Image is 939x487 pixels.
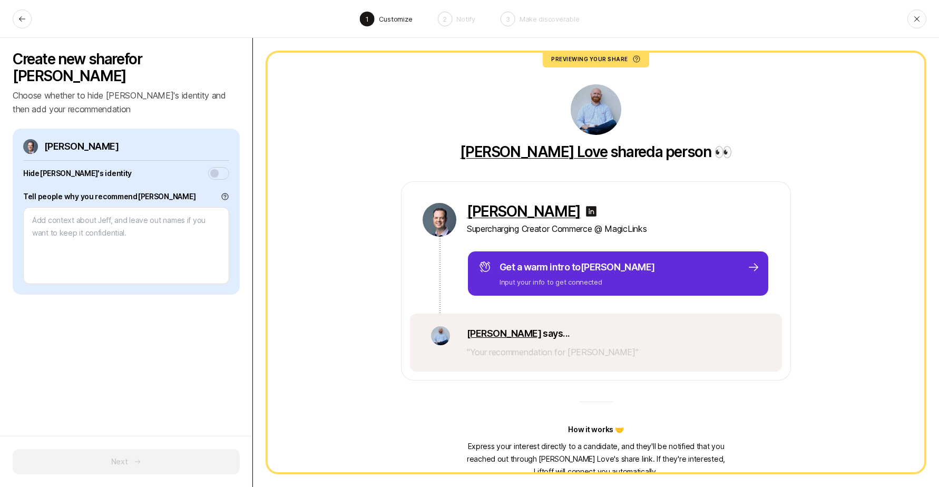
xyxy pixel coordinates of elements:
p: 1 [366,14,369,24]
p: shared a person 👀 [460,143,731,160]
p: Express your interest directly to a candidate, and they'll be notified that you reached out throu... [459,440,733,478]
img: ACg8ocJAmO_MSF8h9MXumXbTXWopnItLAQUWJF5Nw5Sz1FmeadTnBjc=s160-c [571,84,621,135]
p: [PERSON_NAME] [44,139,119,154]
a: [PERSON_NAME] [467,203,581,220]
p: 2 [443,14,447,24]
img: linkedin-logo [585,205,598,218]
p: Create new share for [PERSON_NAME] [13,51,240,84]
p: " Your recommendation for [PERSON_NAME] " [467,345,639,359]
p: Supercharging Creator Commerce @ MagicLinks [467,222,769,236]
p: Hide [PERSON_NAME] 's identity [23,167,132,180]
p: Customize [379,14,413,24]
label: Tell people why you recommend [PERSON_NAME] [23,190,195,203]
img: c2cce73c_cf4b_4b36_b39f_f219c48f45f2.jpg [423,203,456,237]
img: c2cce73c_cf4b_4b36_b39f_f219c48f45f2.jpg [23,139,38,154]
a: [PERSON_NAME] [467,328,541,339]
p: How it works 🤝 [568,423,623,436]
img: ACg8ocJAmO_MSF8h9MXumXbTXWopnItLAQUWJF5Nw5Sz1FmeadTnBjc=s160-c [431,326,450,345]
p: Choose whether to hide [PERSON_NAME]'s identity and then add your recommendation [13,89,240,116]
p: Make discoverable [520,14,580,24]
p: says... [467,326,639,341]
span: to [PERSON_NAME] [572,261,655,272]
p: Notify [456,14,475,24]
p: Input your info to get connected [500,277,655,287]
p: Get a warm intro [500,260,655,275]
a: [PERSON_NAME] Love [460,143,607,161]
p: 3 [506,14,510,24]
